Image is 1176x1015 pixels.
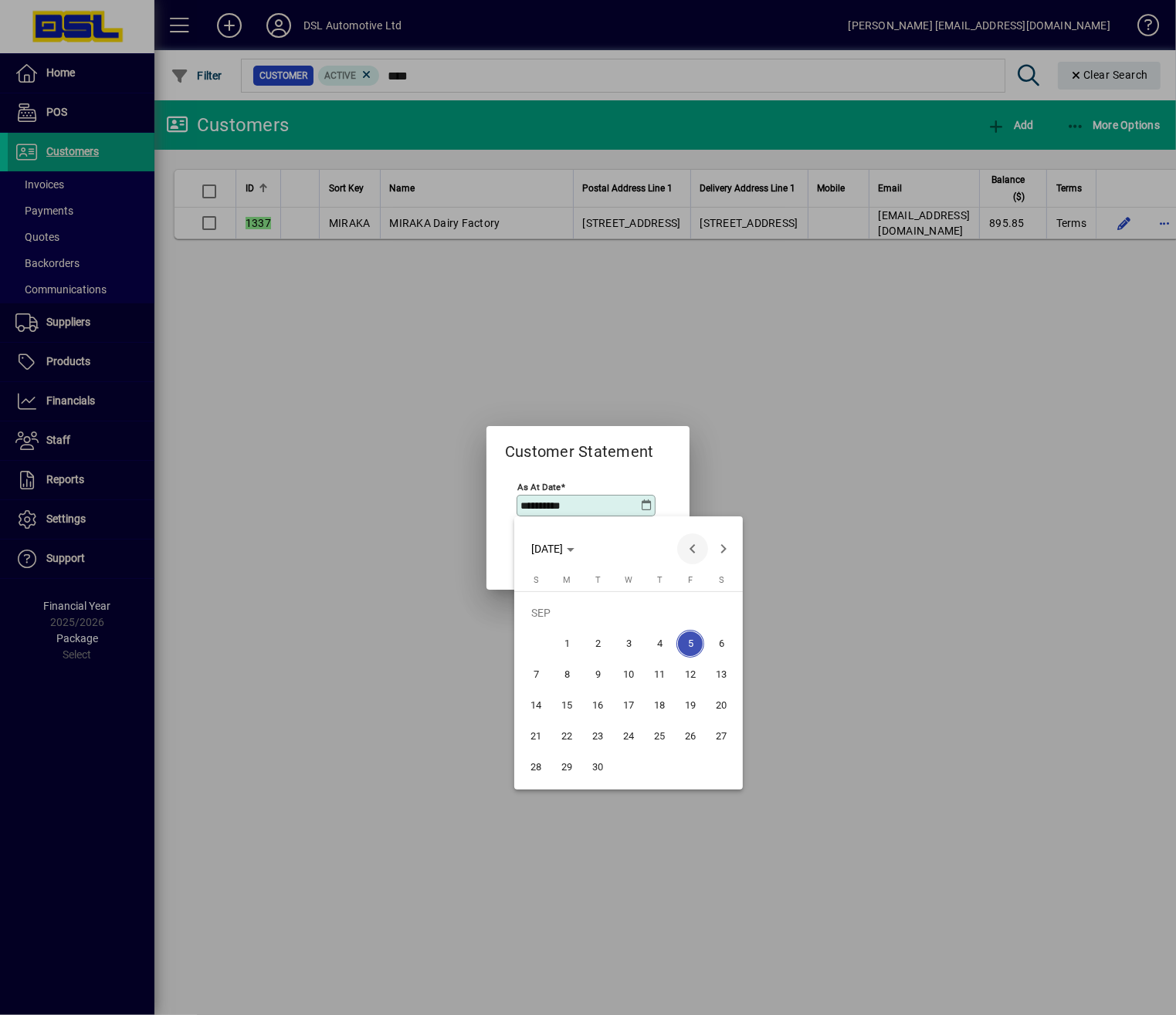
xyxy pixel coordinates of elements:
[676,692,704,719] span: 19
[553,722,581,750] span: 22
[644,690,675,721] button: Thu Sep 18 2025
[525,535,581,563] button: Choose month and year
[644,628,675,659] button: Thu Sep 04 2025
[708,533,739,564] button: Next month
[677,533,708,564] button: Previous month
[582,659,613,690] button: Tue Sep 09 2025
[584,692,612,719] span: 16
[613,659,644,690] button: Wed Sep 10 2025
[719,575,724,585] span: S
[675,690,706,721] button: Fri Sep 19 2025
[520,721,551,752] button: Sun Sep 21 2025
[613,721,644,752] button: Wed Sep 24 2025
[613,628,644,659] button: Wed Sep 03 2025
[646,692,673,719] span: 18
[584,630,612,658] span: 2
[675,659,706,690] button: Fri Sep 12 2025
[688,575,693,585] span: F
[531,543,563,555] span: [DATE]
[584,722,612,750] span: 23
[646,661,673,689] span: 11
[520,597,737,628] td: SEP
[706,721,737,752] button: Sat Sep 27 2025
[553,753,581,781] span: 29
[522,753,550,781] span: 28
[522,661,550,689] span: 7
[613,690,644,721] button: Wed Sep 17 2025
[582,721,613,752] button: Tue Sep 23 2025
[706,690,737,721] button: Sat Sep 20 2025
[676,722,704,750] span: 26
[707,630,735,658] span: 6
[520,752,551,783] button: Sun Sep 28 2025
[676,630,704,658] span: 5
[582,628,613,659] button: Tue Sep 02 2025
[534,575,539,585] span: S
[595,575,601,585] span: T
[615,630,642,658] span: 3
[676,661,704,689] span: 12
[520,659,551,690] button: Sun Sep 07 2025
[563,575,571,585] span: M
[551,690,582,721] button: Mon Sep 15 2025
[707,661,735,689] span: 13
[615,692,642,719] span: 17
[551,628,582,659] button: Mon Sep 01 2025
[707,692,735,719] span: 20
[706,628,737,659] button: Sat Sep 06 2025
[644,721,675,752] button: Thu Sep 25 2025
[584,661,612,689] span: 9
[584,753,612,781] span: 30
[615,722,642,750] span: 24
[644,659,675,690] button: Thu Sep 11 2025
[553,692,581,719] span: 15
[551,721,582,752] button: Mon Sep 22 2025
[657,575,663,585] span: T
[520,690,551,721] button: Sun Sep 14 2025
[553,661,581,689] span: 8
[522,692,550,719] span: 14
[707,722,735,750] span: 27
[615,661,642,689] span: 10
[551,659,582,690] button: Mon Sep 08 2025
[646,722,673,750] span: 25
[522,722,550,750] span: 21
[646,630,673,658] span: 4
[706,659,737,690] button: Sat Sep 13 2025
[675,628,706,659] button: Fri Sep 05 2025
[553,630,581,658] span: 1
[675,721,706,752] button: Fri Sep 26 2025
[582,752,613,783] button: Tue Sep 30 2025
[625,575,632,585] span: W
[551,752,582,783] button: Mon Sep 29 2025
[582,690,613,721] button: Tue Sep 16 2025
